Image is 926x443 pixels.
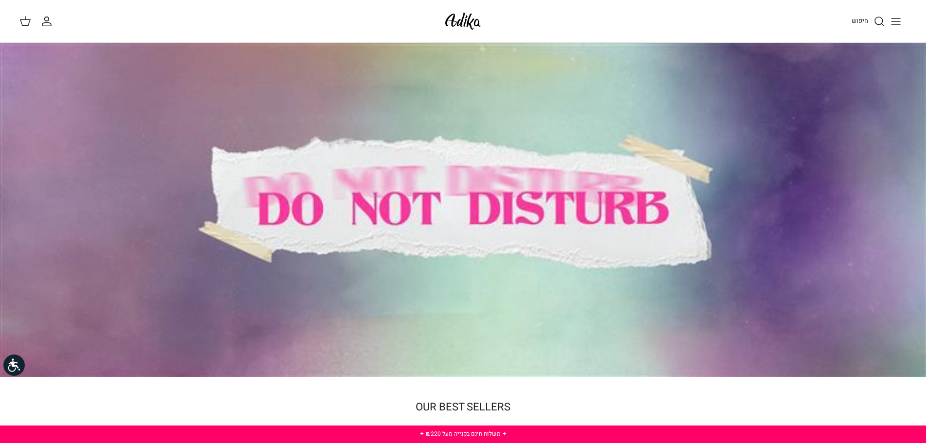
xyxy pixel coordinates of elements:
[442,10,484,33] img: Adika IL
[852,16,885,27] a: חיפוש
[419,429,507,438] a: ✦ משלוח חינם בקנייה מעל ₪220 ✦
[416,399,510,415] a: OUR BEST SELLERS
[885,11,907,32] button: Toggle menu
[852,16,868,25] span: חיפוש
[41,16,56,27] a: החשבון שלי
